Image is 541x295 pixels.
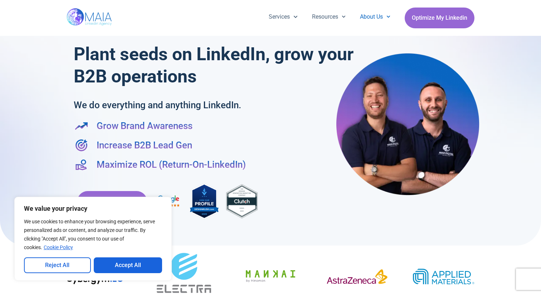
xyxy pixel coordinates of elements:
button: Accept All [94,257,162,273]
a: Services [262,8,304,26]
img: Astrazenca [326,269,388,285]
a: Optimize My Linkedin [77,191,147,212]
a: About Us [353,8,398,26]
a: Cookie Policy [43,244,73,251]
a: Resources [305,8,353,26]
img: applied-materials-logo [413,268,474,285]
div: 19 / 19 [326,269,388,287]
span: Maximize ROL (Return-On-LinkedIn) [95,158,246,171]
div: We value your privacy [14,197,172,281]
span: Increase B2B Lead Gen [95,138,192,152]
p: We use cookies to enhance your browsing experience, serve personalized ads or content, and analyz... [24,217,162,252]
button: Reject All [24,257,91,273]
span: Optimize My Linkedin [412,11,467,25]
nav: Menu [262,8,398,26]
span: Optimize My Linkedin [84,195,140,208]
span: Grow Brand Awareness [95,119,192,133]
p: We value your privacy [24,204,162,213]
h1: Plant seeds on LinkedIn, grow your B2B operations [74,43,357,87]
img: Maia Digital- Shay & Eli [336,53,479,195]
img: MAIA Digital's rating on DesignRush, the industry-leading B2B Marketplace connecting brands with ... [190,182,219,220]
div: 1 / 19 [413,268,474,288]
a: Optimize My Linkedin [405,8,474,28]
h2: We do everything and anything LinkedIn. [74,98,310,112]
